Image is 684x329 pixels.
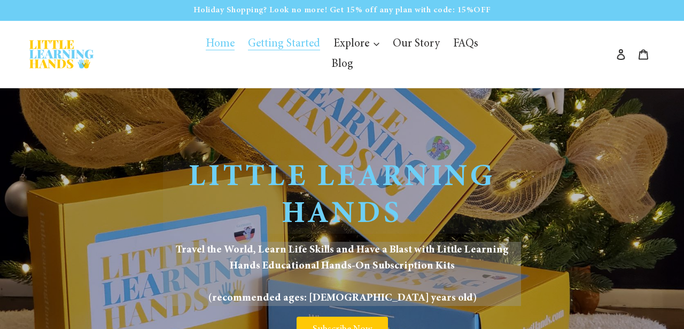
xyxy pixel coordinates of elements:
a: Blog [326,55,359,75]
span: Blog [331,59,353,71]
a: Home [200,34,240,55]
span: Getting Started [248,39,320,50]
a: FAQs [448,34,484,55]
a: Our Story [387,34,445,55]
p: Holiday Shopping? Look no more! Get 15% off any plan with code: 15%OFF [1,1,683,19]
span: Little Learning Hands [189,163,495,230]
img: Little Learning Hands [29,40,94,68]
a: Getting Started [243,34,325,55]
span: Explore [333,39,369,50]
span: Our Story [393,39,440,50]
button: Explore [328,34,385,55]
span: Home [206,39,235,50]
span: Travel the World, Learn Life Skills and Have a Blast with Little Learning Hands Educational Hands... [163,242,521,306]
span: FAQs [453,39,478,50]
